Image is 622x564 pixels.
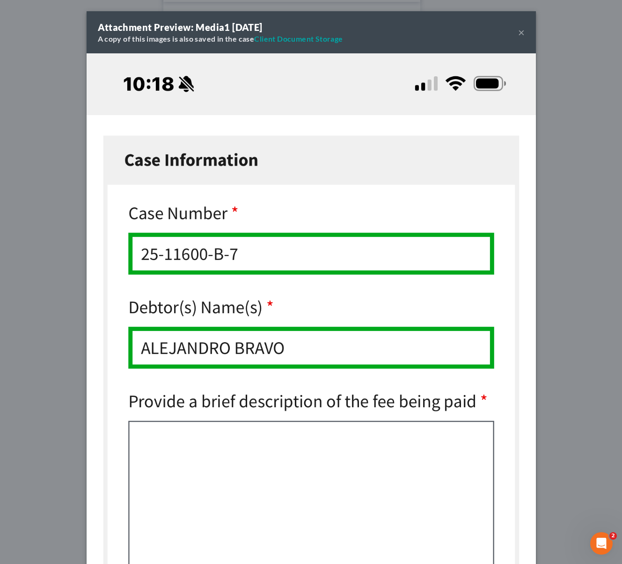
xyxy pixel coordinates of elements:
span: 2 [609,532,617,540]
strong: Attachment Preview: Media1 [DATE] [98,22,263,33]
iframe: Intercom live chat [590,532,613,555]
a: Client Document Storage [254,34,343,43]
button: × [518,27,525,38]
div: A copy of this images is also saved in the case [98,34,343,44]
